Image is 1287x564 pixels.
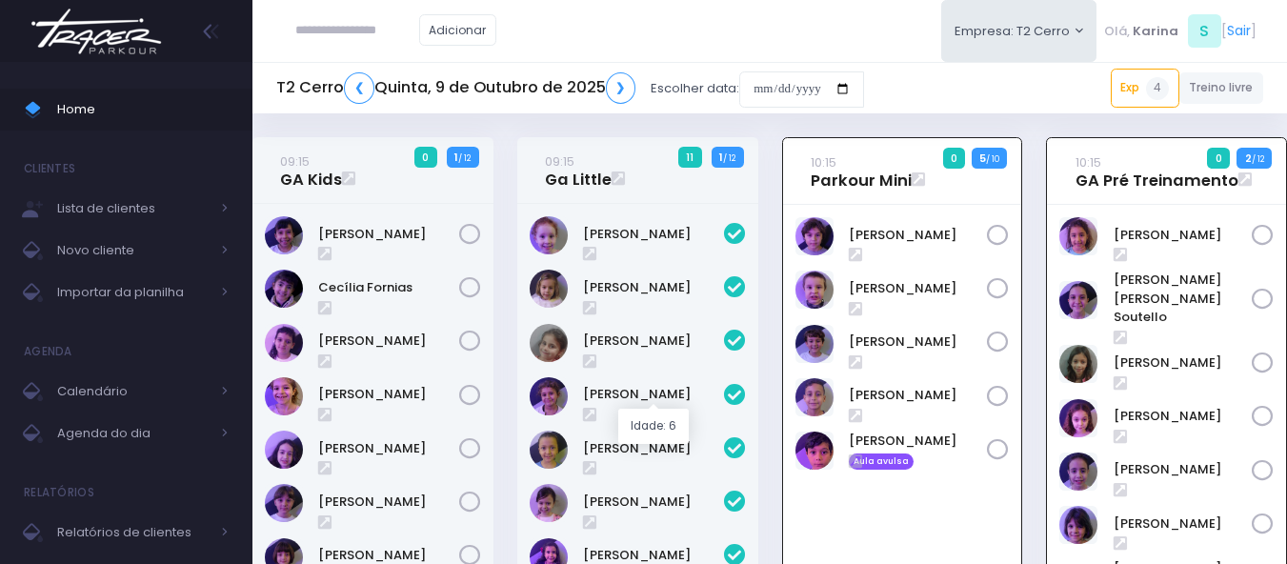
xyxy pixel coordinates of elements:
small: / 12 [458,152,471,164]
img: Dante Passos [795,217,834,255]
a: ❯ [606,72,636,104]
small: 09:15 [280,152,310,171]
a: [PERSON_NAME] [PERSON_NAME] Soutello [1114,271,1253,327]
a: 10:15Parkour Mini [811,152,912,191]
a: [PERSON_NAME] [1114,460,1253,479]
small: 09:15 [545,152,574,171]
strong: 2 [1245,151,1252,166]
a: [PERSON_NAME] [1114,407,1253,426]
img: Isabel Silveira Chulam [530,431,568,469]
small: / 12 [723,152,735,164]
strong: 5 [979,151,986,166]
img: Ana Helena Soutello [1059,281,1097,319]
a: [PERSON_NAME] [318,225,459,244]
a: [PERSON_NAME] [1114,226,1253,245]
a: [PERSON_NAME] [318,439,459,458]
small: / 10 [986,153,999,165]
span: Lista de clientes [57,196,210,221]
a: [PERSON_NAME] [583,225,724,244]
img: Samuel Bigaton [795,432,834,470]
a: Exp4 [1111,69,1179,107]
span: Calendário [57,379,210,404]
a: [PERSON_NAME] [583,332,724,351]
div: Escolher data: [276,67,864,111]
a: 09:15Ga Little [545,151,612,190]
div: [ ] [1096,10,1263,52]
img: Isabela de Brito Moffa [265,431,303,469]
img: Maria Clara Frateschi [265,484,303,522]
small: 10:15 [1076,153,1101,171]
a: [PERSON_NAME] [583,493,724,512]
img: Beatriz Kikuchi [265,216,303,254]
span: Aula avulsa [849,453,915,471]
span: 11 [678,147,702,168]
span: Home [57,97,229,122]
span: 4 [1146,77,1169,100]
h4: Agenda [24,332,72,371]
img: Heloísa Amado [530,324,568,362]
a: [PERSON_NAME] [849,432,988,451]
a: ❮ [344,72,374,104]
span: S [1188,14,1221,48]
img: Luzia Rolfini Fernandes [1059,453,1097,491]
span: 0 [1207,148,1230,169]
h4: Clientes [24,150,75,188]
img: Julia de Campos Munhoz [1059,345,1097,383]
img: Catarina Andrade [530,270,568,308]
h4: Relatórios [24,473,94,512]
span: Relatórios de clientes [57,520,210,545]
a: 10:15GA Pré Treinamento [1076,152,1238,191]
a: [PERSON_NAME] [849,226,988,245]
span: Olá, [1104,22,1130,41]
a: Treino livre [1179,72,1264,104]
img: Rafael Reis [795,378,834,416]
img: Cecília Fornias Gomes [265,270,303,308]
img: Julia Merlino Donadell [530,484,568,522]
a: Cecília Fornias [318,278,459,297]
a: Adicionar [419,14,497,46]
a: [PERSON_NAME] [849,332,988,352]
span: Importar da planilha [57,280,210,305]
a: [PERSON_NAME] [583,385,724,404]
img: Isabel Amado [530,377,568,415]
a: [PERSON_NAME] [318,332,459,351]
small: 10:15 [811,153,836,171]
a: 09:15GA Kids [280,151,342,190]
div: Idade: 6 [618,409,689,444]
a: [PERSON_NAME] [1114,514,1253,534]
a: [PERSON_NAME] [849,386,988,405]
strong: 1 [454,150,458,165]
img: Gabriela Libardi Galesi Bernardo [265,377,303,415]
span: 0 [943,148,966,169]
a: [PERSON_NAME] [583,439,724,458]
a: [PERSON_NAME] [849,279,988,298]
a: Sair [1227,21,1251,41]
img: Clara Guimaraes Kron [265,324,303,362]
a: [PERSON_NAME] [318,493,459,512]
span: 0 [414,147,437,168]
img: Guilherme Soares Naressi [795,271,834,309]
img: Antonieta Bonna Gobo N Silva [530,216,568,254]
h5: T2 Cerro Quinta, 9 de Outubro de 2025 [276,72,635,104]
img: Otto Guimarães Krön [795,325,834,363]
a: [PERSON_NAME] [1114,353,1253,373]
small: / 12 [1252,153,1264,165]
span: Novo cliente [57,238,210,263]
span: Agenda do dia [57,421,210,446]
span: Karina [1133,22,1178,41]
img: Alice Oliveira Castro [1059,217,1097,255]
a: [PERSON_NAME] [583,278,724,297]
a: [PERSON_NAME] [318,385,459,404]
img: Malu Bernardes [1059,506,1097,544]
strong: 1 [719,150,723,165]
img: Luisa Tomchinsky Montezano [1059,399,1097,437]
